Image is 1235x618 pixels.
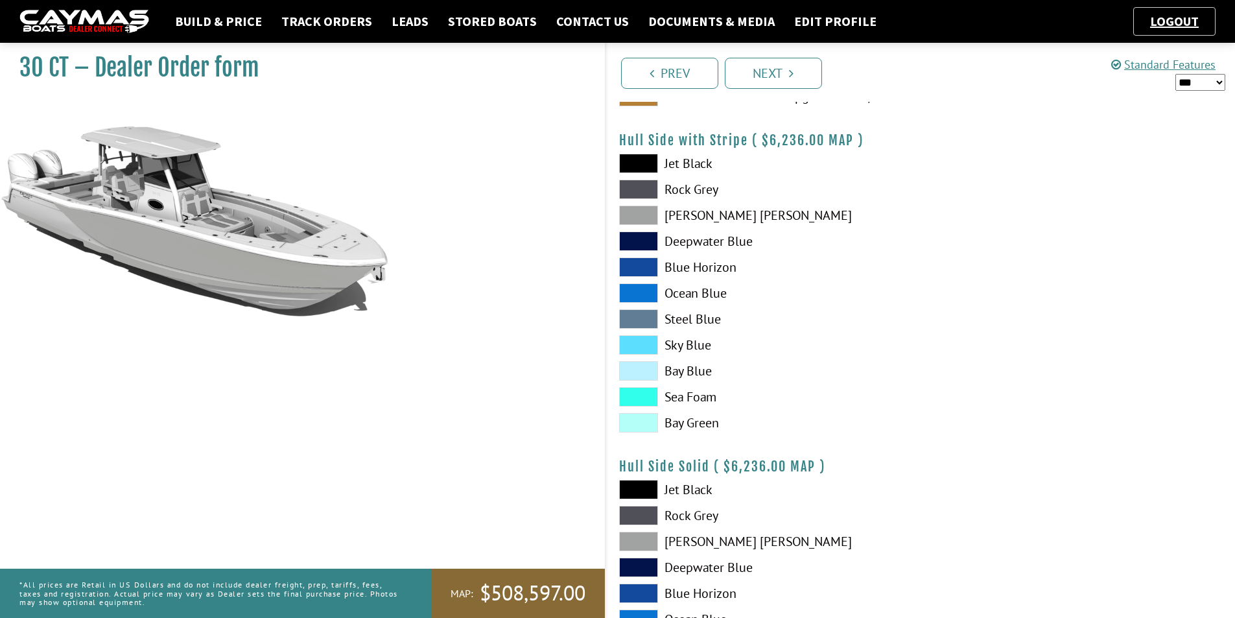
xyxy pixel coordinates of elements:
[725,58,822,89] a: Next
[619,558,908,577] label: Deepwater Blue
[619,480,908,499] label: Jet Black
[621,58,718,89] a: Prev
[431,569,605,618] a: MAP:$508,597.00
[619,257,908,277] label: Blue Horizon
[19,53,572,82] h1: 30 CT – Dealer Order form
[275,13,379,30] a: Track Orders
[480,580,585,607] span: $508,597.00
[619,532,908,551] label: [PERSON_NAME] [PERSON_NAME]
[619,283,908,303] label: Ocean Blue
[619,387,908,407] label: Sea Foam
[550,13,635,30] a: Contact Us
[441,13,543,30] a: Stored Boats
[619,309,908,329] label: Steel Blue
[1144,13,1205,29] a: Logout
[1111,57,1216,72] a: Standard Features
[19,574,402,613] p: *All prices are Retail in US Dollars and do not include dealer freight, prep, tariffs, fees, taxe...
[19,10,149,34] img: caymas-dealer-connect-2ed40d3bc7270c1d8d7ffb4b79bf05adc795679939227970def78ec6f6c03838.gif
[619,584,908,603] label: Blue Horizon
[619,154,908,173] label: Jet Black
[762,132,854,149] span: $6,236.00 MAP
[619,335,908,355] label: Sky Blue
[619,361,908,381] label: Bay Blue
[619,458,1223,475] h4: Hull Side Solid ( )
[723,458,816,475] span: $6,236.00 MAP
[619,132,1223,149] h4: Hull Side with Stripe ( )
[642,13,781,30] a: Documents & Media
[619,413,908,433] label: Bay Green
[788,13,883,30] a: Edit Profile
[169,13,268,30] a: Build & Price
[451,587,473,600] span: MAP:
[619,506,908,525] label: Rock Grey
[385,13,435,30] a: Leads
[619,232,908,251] label: Deepwater Blue
[619,206,908,225] label: [PERSON_NAME] [PERSON_NAME]
[619,180,908,199] label: Rock Grey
